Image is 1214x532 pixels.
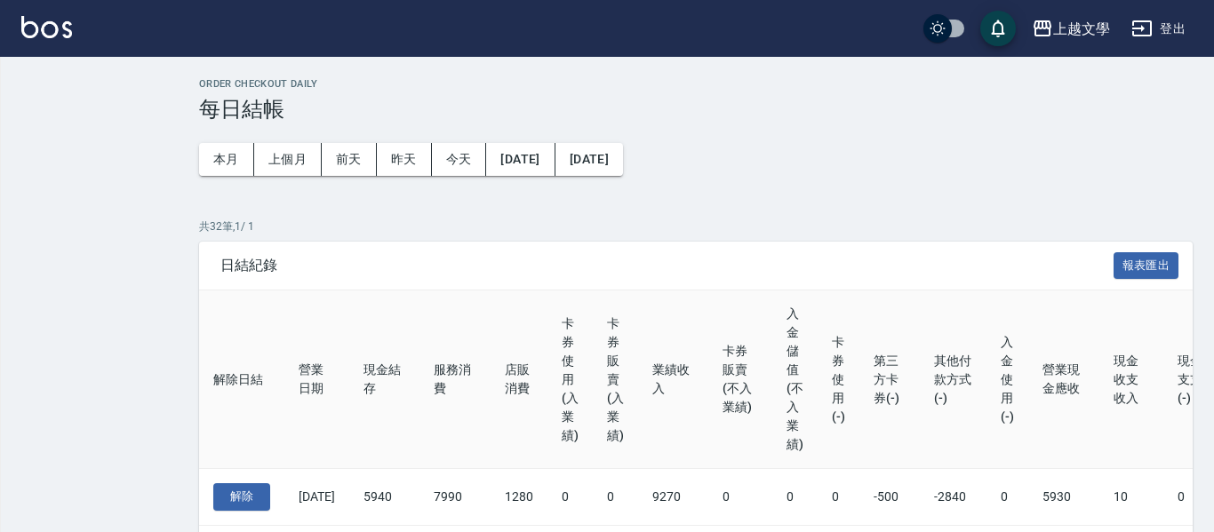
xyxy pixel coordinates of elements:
button: 今天 [432,143,487,176]
th: 營業現金應收 [1028,290,1099,469]
th: 第三方卡券(-) [859,290,920,469]
button: 上越文學 [1025,11,1117,47]
td: 0 [547,469,593,526]
button: 解除 [213,483,270,511]
th: 卡券販賣(入業績) [593,290,638,469]
td: -2840 [920,469,987,526]
td: 10 [1099,469,1163,526]
td: 0 [986,469,1028,526]
th: 店販消費 [491,290,547,469]
th: 解除日結 [199,290,284,469]
img: Logo [21,16,72,38]
button: save [980,11,1016,46]
p: 共 32 筆, 1 / 1 [199,218,1193,234]
th: 入金儲值(不入業績) [772,290,818,469]
td: 1280 [491,469,547,526]
div: 上越文學 [1053,18,1110,40]
td: -500 [859,469,920,526]
th: 業績收入 [638,290,709,469]
button: 本月 [199,143,254,176]
th: 卡券販賣(不入業績) [708,290,772,469]
td: [DATE] [284,469,349,526]
th: 現金結存 [349,290,420,469]
button: [DATE] [555,143,623,176]
td: 0 [593,469,638,526]
span: 日結紀錄 [220,257,1114,274]
a: 報表匯出 [1114,256,1179,273]
th: 卡券使用(入業績) [547,290,593,469]
h2: Order checkout daily [199,78,1193,90]
button: 報表匯出 [1114,252,1179,280]
th: 現金收支收入 [1099,290,1163,469]
td: 9270 [638,469,709,526]
th: 服務消費 [419,290,491,469]
td: 5930 [1028,469,1099,526]
td: 0 [818,469,859,526]
th: 營業日期 [284,290,349,469]
th: 入金使用(-) [986,290,1028,469]
td: 0 [708,469,772,526]
td: 7990 [419,469,491,526]
button: 前天 [322,143,377,176]
td: 0 [772,469,818,526]
button: 昨天 [377,143,432,176]
td: 5940 [349,469,420,526]
button: [DATE] [486,143,555,176]
th: 其他付款方式(-) [920,290,987,469]
th: 卡券使用(-) [818,290,859,469]
h3: 每日結帳 [199,97,1193,122]
button: 登出 [1124,12,1193,45]
button: 上個月 [254,143,322,176]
